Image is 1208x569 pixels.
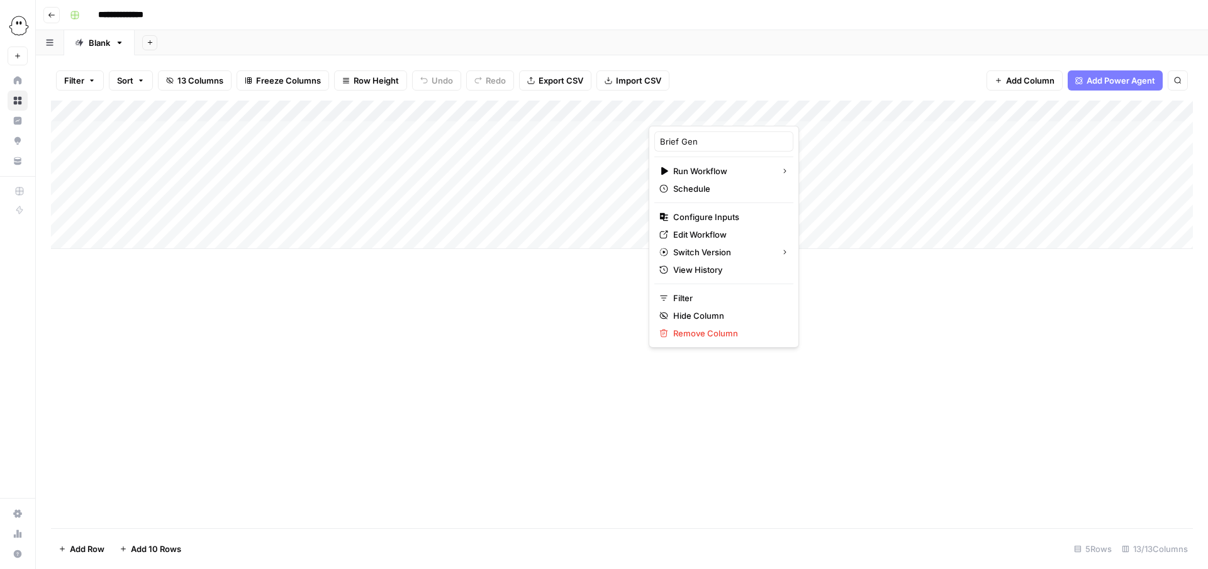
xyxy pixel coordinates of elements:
button: Export CSV [519,70,591,91]
button: Add Column [987,70,1063,91]
span: Export CSV [539,74,583,87]
span: Add Power Agent [1087,74,1155,87]
span: Add Row [70,543,104,555]
button: Add Row [51,539,112,559]
a: Your Data [8,151,28,171]
a: Home [8,70,28,91]
a: Insights [8,111,28,131]
a: Opportunities [8,131,28,151]
span: Remove Column [673,327,783,340]
img: PhantomBuster Logo [8,14,30,37]
span: Freeze Columns [256,74,321,87]
button: Undo [412,70,461,91]
button: Workspace: PhantomBuster [8,10,28,41]
a: Browse [8,91,28,111]
span: 13 Columns [177,74,223,87]
div: Blank [89,36,110,49]
span: Add Column [1006,74,1054,87]
span: Filter [673,292,783,304]
span: View History [673,263,783,276]
button: Row Height [334,70,407,91]
button: Help + Support [8,544,28,564]
button: Sort [109,70,153,91]
span: Hide Column [673,309,783,322]
span: Configure Inputs [673,211,783,223]
button: Freeze Columns [237,70,329,91]
button: Add 10 Rows [112,539,189,559]
button: 13 Columns [158,70,232,91]
span: Schedule [673,182,783,195]
span: Row Height [354,74,399,87]
span: Undo [432,74,453,87]
span: Redo [486,74,506,87]
span: Edit Workflow [673,228,783,241]
a: Blank [64,30,135,55]
a: Settings [8,504,28,524]
div: 13/13 Columns [1117,539,1193,559]
button: Import CSV [596,70,669,91]
span: Run Workflow [673,165,771,177]
button: Add Power Agent [1068,70,1163,91]
span: Switch Version [673,246,771,258]
div: 5 Rows [1069,539,1117,559]
span: Import CSV [616,74,661,87]
span: Sort [117,74,133,87]
button: Redo [466,70,514,91]
a: Usage [8,524,28,544]
span: Filter [64,74,84,87]
button: Filter [56,70,104,91]
span: Add 10 Rows [131,543,181,555]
